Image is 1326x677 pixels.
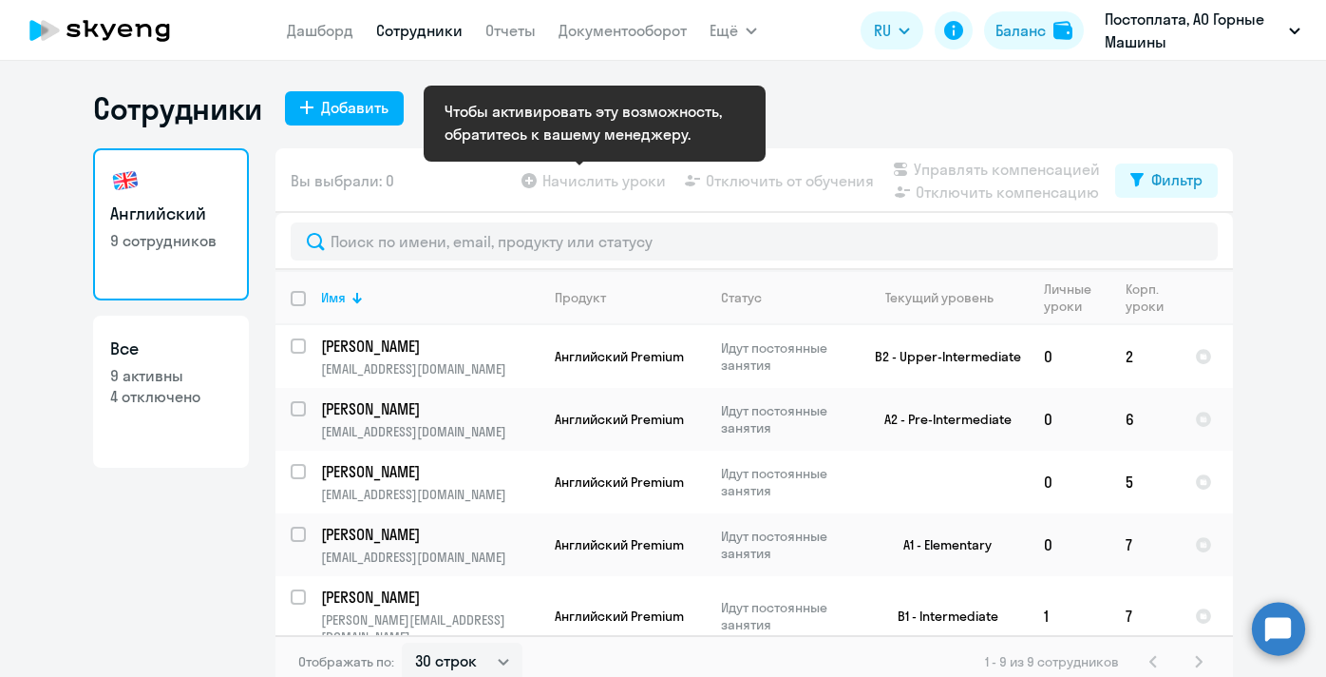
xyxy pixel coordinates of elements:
[321,587,536,608] p: [PERSON_NAME]
[321,398,536,419] p: [PERSON_NAME]
[445,100,745,145] div: Чтобы активировать эту возможность, обратитесь к вашему менеджеру.
[721,289,762,306] div: Статус
[321,336,539,357] a: [PERSON_NAME]
[321,549,539,566] p: [EMAIL_ADDRESS][DOMAIN_NAME]
[321,336,536,357] p: [PERSON_NAME]
[1105,8,1281,53] p: Постоплата, АО Горные Машины
[1110,513,1180,576] td: 7
[1029,388,1110,451] td: 0
[93,89,262,127] h1: Сотрудники
[984,11,1084,49] button: Балансbalance
[110,365,232,386] p: 9 активны
[298,653,394,670] span: Отображать по:
[721,289,851,306] div: Статус
[1151,168,1203,191] div: Фильтр
[93,316,249,468] a: Все9 активны4 отключено
[559,21,687,40] a: Документооборот
[1029,451,1110,513] td: 0
[852,388,1029,451] td: A2 - Pre-Intermediate
[1044,280,1092,315] div: Личные уроки
[321,461,536,482] p: [PERSON_NAME]
[885,289,994,306] div: Текущий уровень
[376,21,463,40] a: Сотрудники
[1115,164,1218,198] button: Фильтр
[721,599,851,633] p: Идут постоянные занятия
[1110,325,1180,388] td: 2
[110,165,141,196] img: english
[867,289,1028,306] div: Текущий уровень
[721,465,851,499] p: Идут постоянные занятия
[852,576,1029,656] td: B1 - Intermediate
[852,513,1029,576] td: A1 - Elementary
[321,423,539,440] p: [EMAIL_ADDRESS][DOMAIN_NAME]
[321,289,346,306] div: Имя
[110,230,232,251] p: 9 сотрудников
[321,461,539,482] a: [PERSON_NAME]
[721,402,851,436] p: Идут постоянные занятия
[1095,8,1310,53] button: Постоплата, АО Горные Машины
[555,536,684,553] span: Английский Premium
[555,411,684,428] span: Английский Premium
[321,611,539,646] p: [PERSON_NAME][EMAIL_ADDRESS][DOMAIN_NAME]
[1029,513,1110,576] td: 0
[555,289,705,306] div: Продукт
[291,222,1218,261] input: Поиск по имени, email, продукту или статусу
[110,386,232,407] p: 4 отключено
[321,486,539,503] p: [EMAIL_ADDRESS][DOMAIN_NAME]
[555,474,684,491] span: Английский Premium
[1044,280,1109,315] div: Личные уроки
[321,360,539,377] p: [EMAIL_ADDRESS][DOMAIN_NAME]
[321,398,539,419] a: [PERSON_NAME]
[1053,21,1072,40] img: balance
[93,148,249,300] a: Английский9 сотрудников
[1110,451,1180,513] td: 5
[321,524,539,545] a: [PERSON_NAME]
[1126,280,1179,315] div: Корп. уроки
[321,524,536,545] p: [PERSON_NAME]
[291,169,394,192] span: Вы выбрали: 0
[985,653,1119,670] span: 1 - 9 из 9 сотрудников
[995,19,1046,42] div: Баланс
[721,528,851,562] p: Идут постоянные занятия
[321,587,539,608] a: [PERSON_NAME]
[110,337,232,361] h3: Все
[1110,388,1180,451] td: 6
[861,11,923,49] button: RU
[710,11,757,49] button: Ещё
[1126,280,1164,315] div: Корп. уроки
[321,96,388,119] div: Добавить
[555,608,684,625] span: Английский Premium
[555,348,684,365] span: Английский Premium
[1029,325,1110,388] td: 0
[321,289,539,306] div: Имя
[485,21,536,40] a: Отчеты
[555,289,606,306] div: Продукт
[852,325,1029,388] td: B2 - Upper-Intermediate
[874,19,891,42] span: RU
[721,339,851,374] p: Идут постоянные занятия
[1110,576,1180,656] td: 7
[287,21,353,40] a: Дашборд
[1029,576,1110,656] td: 1
[110,202,232,226] h3: Английский
[285,91,404,126] button: Добавить
[710,19,738,42] span: Ещё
